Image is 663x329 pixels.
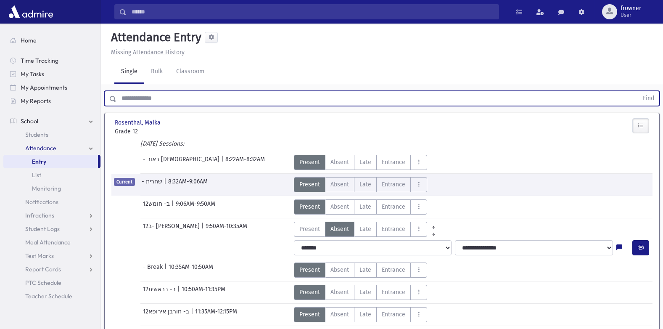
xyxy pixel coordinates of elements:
a: Students [3,128,100,141]
span: Late [359,288,371,297]
span: PTC Schedule [25,279,61,287]
span: | [172,199,176,215]
span: Home [21,37,37,44]
a: Missing Attendance History [108,49,185,56]
a: School [3,114,100,128]
input: Search [127,4,499,19]
span: Late [359,180,371,189]
span: Present [299,265,320,274]
h5: Attendance Entry [108,30,201,45]
span: Absent [330,180,349,189]
span: 12ב- חומש [143,199,172,215]
span: Late [359,158,371,167]
span: 8:32AM-9:06AM [168,177,208,192]
a: Infractions [3,209,100,222]
a: Report Cards [3,263,100,276]
span: Absent [330,265,349,274]
span: Current [114,178,135,186]
span: frowner [621,5,641,12]
a: Test Marks [3,249,100,263]
span: Report Cards [25,265,61,273]
span: Infractions [25,212,54,219]
div: AttTypes [294,285,427,300]
span: My Tasks [21,70,44,78]
span: Late [359,265,371,274]
span: Present [299,225,320,233]
span: Entrance [382,288,405,297]
span: Monitoring [32,185,61,192]
span: - שחרית [142,177,164,192]
span: Entrance [382,158,405,167]
img: AdmirePro [7,3,55,20]
span: Late [359,225,371,233]
span: Students [25,131,48,138]
span: 10:35AM-10:50AM [169,263,213,278]
span: Late [359,202,371,211]
span: Present [299,158,320,167]
div: AttTypes [294,307,427,322]
span: Present [299,310,320,319]
span: Teacher Schedule [25,292,72,300]
div: AttTypes [294,263,427,278]
span: My Reports [21,97,51,105]
a: Student Logs [3,222,100,236]
a: My Tasks [3,67,100,81]
a: Attendance [3,141,100,155]
i: [DATE] Sessions: [140,140,184,147]
div: AttTypes [294,222,440,237]
span: Rosenthal, Malka [115,118,162,127]
span: Entrance [382,202,405,211]
a: Home [3,34,100,47]
a: Bulk [144,60,169,84]
span: Entrance [382,225,405,233]
span: Absent [330,310,349,319]
span: Grade 12 [115,127,197,136]
span: 12ב- בראשית [143,285,177,300]
a: Time Tracking [3,54,100,67]
span: Entry [32,158,46,165]
a: Meal Attendance [3,236,100,249]
span: Entrance [382,180,405,189]
span: Present [299,202,320,211]
a: My Appointments [3,81,100,94]
div: AttTypes [294,177,427,192]
span: 9:50AM-10:35AM [206,222,247,237]
span: Notifications [25,198,58,206]
a: PTC Schedule [3,276,100,289]
span: List [32,171,41,179]
span: 9:06AM-9:50AM [176,199,215,215]
button: Find [638,91,659,106]
span: Meal Attendance [25,239,71,246]
span: - Break [143,263,164,278]
span: 12ב- חורבן אירופא [143,307,191,322]
span: Absent [330,225,349,233]
span: 10:50AM-11:35PM [182,285,225,300]
span: Attendance [25,144,56,152]
a: My Reports [3,94,100,108]
u: Missing Attendance History [111,49,185,56]
span: School [21,117,38,125]
span: My Appointments [21,84,67,91]
span: - באור [DEMOGRAPHIC_DATA] [143,155,221,170]
span: Absent [330,288,349,297]
span: Present [299,180,320,189]
span: Present [299,288,320,297]
span: 12ב- [PERSON_NAME] [143,222,201,237]
span: Test Marks [25,252,54,260]
span: Absent [330,202,349,211]
span: Student Logs [25,225,60,233]
a: List [3,168,100,182]
div: AttTypes [294,199,427,215]
div: AttTypes [294,155,427,170]
a: Entry [3,155,98,168]
a: Monitoring [3,182,100,195]
a: Classroom [169,60,211,84]
span: Time Tracking [21,57,58,64]
span: Absent [330,158,349,167]
span: | [191,307,195,322]
a: Notifications [3,195,100,209]
span: User [621,12,641,19]
span: | [177,285,182,300]
span: 11:35AM-12:15PM [195,307,237,322]
span: | [221,155,225,170]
